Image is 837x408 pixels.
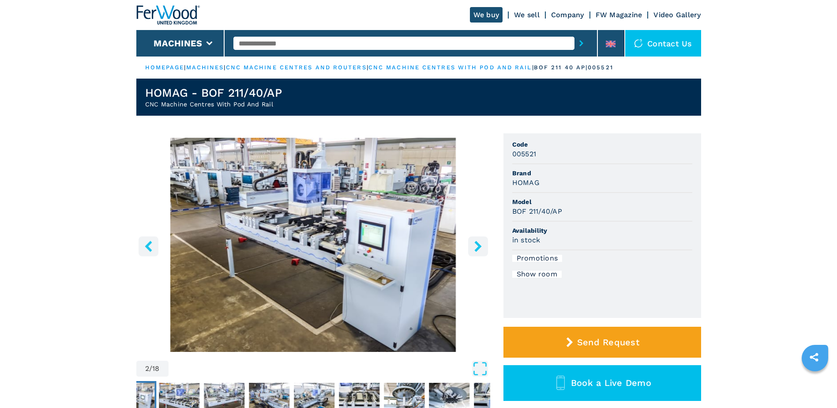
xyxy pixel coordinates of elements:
[512,271,562,278] div: Show room
[512,226,692,235] span: Availability
[226,64,367,71] a: cnc machine centres and routers
[803,346,825,368] a: sharethis
[139,236,158,256] button: left-button
[145,365,149,372] span: 2
[171,361,488,377] button: Open Fullscreen
[514,11,540,19] a: We sell
[532,64,534,71] span: |
[653,11,701,19] a: Video Gallery
[136,5,200,25] img: Ferwood
[571,378,651,388] span: Book a Live Demo
[145,64,184,71] a: HOMEPAGE
[512,255,563,262] div: Promotions
[154,38,202,49] button: Machines
[512,140,692,149] span: Code
[625,30,701,57] div: Contact us
[136,138,490,352] img: CNC Machine Centres With Pod And Rail HOMAG BOF 211/40/AP
[468,236,488,256] button: right-button
[634,39,643,48] img: Contact us
[145,86,282,100] h1: HOMAG - BOF 211/40/AP
[224,64,225,71] span: |
[574,33,588,53] button: submit-button
[512,206,562,216] h3: BOF 211/40/AP
[799,368,830,401] iframe: Chat
[577,337,639,348] span: Send Request
[596,11,642,19] a: FW Magazine
[149,365,152,372] span: /
[512,149,537,159] h3: 005521
[368,64,532,71] a: cnc machine centres with pod and rail
[470,7,503,23] a: We buy
[145,100,282,109] h2: CNC Machine Centres With Pod And Rail
[512,178,540,188] h3: HOMAG
[152,365,160,372] span: 18
[534,64,588,72] p: bof 211 40 ap |
[551,11,584,19] a: Company
[512,169,692,178] span: Brand
[367,64,368,71] span: |
[136,138,490,352] div: Go to Slide 2
[512,235,540,245] h3: in stock
[512,197,692,206] span: Model
[503,327,701,358] button: Send Request
[588,64,613,72] p: 005521
[184,64,186,71] span: |
[186,64,224,71] a: machines
[503,365,701,401] button: Book a Live Demo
